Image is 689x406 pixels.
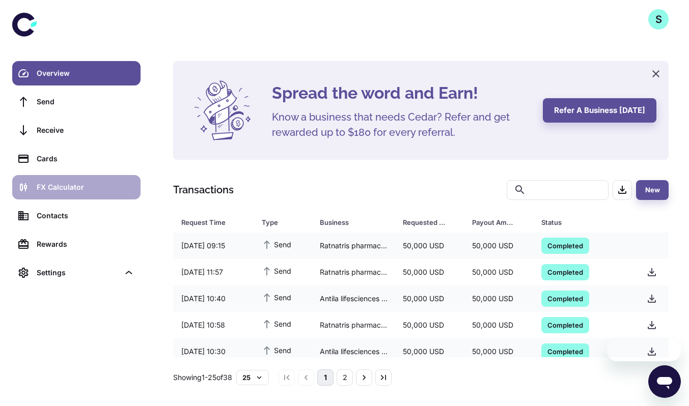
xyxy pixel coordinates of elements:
[541,267,589,277] span: Completed
[464,315,533,335] div: 50,000 USD
[173,289,254,308] div: [DATE] 10:40
[312,315,395,335] div: Ratnatris pharmaceuticals pvt ltd
[173,236,254,255] div: [DATE] 09:15
[395,236,464,255] div: 50,000 USD
[12,175,141,199] a: FX Calculator
[395,289,464,308] div: 50,000 USD
[541,240,589,250] span: Completed
[262,344,291,356] span: Send
[37,239,134,250] div: Rewards
[262,318,291,329] span: Send
[173,182,234,197] h1: Transactions
[277,369,393,386] nav: pagination navigation
[403,215,460,229] span: Requested Amount
[472,215,516,229] div: Payout Amount
[236,370,269,385] button: 25
[173,263,254,282] div: [DATE] 11:57
[12,90,141,114] a: Send
[312,263,395,282] div: Ratnatris pharmaceuticals pvt ltd
[37,210,134,221] div: Contacts
[12,147,141,171] a: Cards
[262,292,291,303] span: Send
[262,265,291,276] span: Send
[37,68,134,79] div: Overview
[648,9,669,30] button: S
[12,204,141,228] a: Contacts
[356,369,372,386] button: Go to next page
[464,342,533,361] div: 50,000 USD
[395,342,464,361] div: 50,000 USD
[312,236,395,255] div: Ratnatris pharmaceuticals pvt ltd
[12,118,141,142] a: Receive
[173,315,254,335] div: [DATE] 10:58
[607,339,681,361] iframe: Message from company
[636,180,669,200] button: New
[272,81,531,105] h4: Spread the word and Earn!
[403,215,447,229] div: Requested Amount
[262,215,308,229] span: Type
[472,215,529,229] span: Payout Amount
[173,342,254,361] div: [DATE] 10:30
[37,153,134,164] div: Cards
[272,109,527,140] h5: Know a business that needs Cedar? Refer and get rewarded up to $180 for every referral.
[37,267,119,278] div: Settings
[541,320,589,330] span: Completed
[12,260,141,285] div: Settings
[541,215,613,229] div: Status
[541,346,589,356] span: Completed
[337,369,353,386] button: Go to page 2
[317,369,334,386] button: page 1
[262,215,294,229] div: Type
[648,365,681,398] iframe: Button to launch messaging window
[173,372,232,383] p: Showing 1-25 of 38
[464,263,533,282] div: 50,000 USD
[395,263,464,282] div: 50,000 USD
[395,315,464,335] div: 50,000 USD
[312,289,395,308] div: Antila lifesciences pvt ltd
[37,125,134,136] div: Receive
[464,236,533,255] div: 50,000 USD
[37,96,134,107] div: Send
[12,61,141,85] a: Overview
[543,98,656,123] button: Refer a business [DATE]
[375,369,392,386] button: Go to last page
[262,239,291,250] span: Send
[181,215,236,229] div: Request Time
[37,182,134,193] div: FX Calculator
[464,289,533,308] div: 50,000 USD
[541,293,589,303] span: Completed
[12,232,141,256] a: Rewards
[541,215,626,229] span: Status
[181,215,250,229] span: Request Time
[312,342,395,361] div: Antila lifesciences pvt ltd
